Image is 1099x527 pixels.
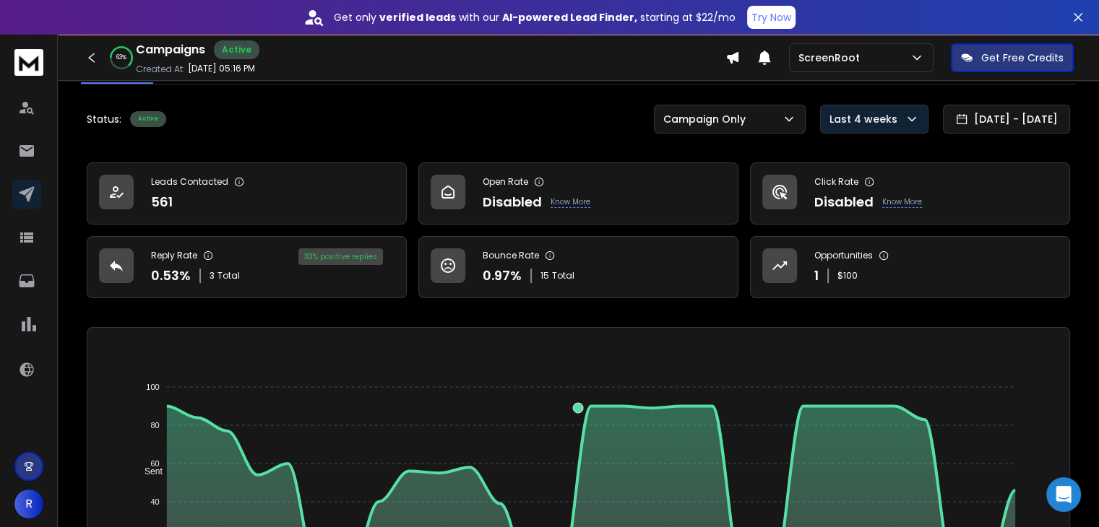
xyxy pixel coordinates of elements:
p: Disabled [814,192,874,212]
button: R [14,489,43,518]
a: Bounce Rate0.97%15Total [418,236,738,298]
p: Get only with our starting at $22/mo [334,10,736,25]
h1: Campaigns [136,41,205,58]
p: Get Free Credits [981,51,1064,65]
strong: verified leads [379,10,456,25]
p: Reply Rate [151,250,197,261]
p: 63 % [116,53,126,62]
tspan: 40 [151,497,160,505]
span: Total [552,270,574,282]
p: 1 [814,266,819,286]
img: logo [14,49,43,76]
a: Open RateDisabledKnow More [418,162,738,225]
p: Created At: [136,64,185,75]
p: Know More [551,196,590,208]
p: [DATE] 05:16 PM [188,63,255,74]
span: 15 [540,270,549,282]
button: Try Now [747,6,796,29]
p: Last 4 weeks [829,112,903,126]
p: Know More [882,196,922,208]
p: Click Rate [814,176,858,188]
tspan: 60 [151,459,160,468]
button: [DATE] - [DATE] [943,105,1070,134]
div: Active [214,40,259,59]
span: Sent [134,466,163,476]
p: Disabled [483,192,542,212]
p: 561 [151,192,173,212]
p: 0.53 % [151,266,191,286]
div: 33 % positive replies [298,248,383,265]
p: Status: [87,112,121,126]
tspan: 100 [147,383,160,391]
div: Open Intercom Messenger [1046,477,1081,512]
a: Reply Rate0.53%3Total33% positive replies [87,236,407,298]
strong: AI-powered Lead Finder, [502,10,637,25]
a: Leads Contacted561 [87,162,407,225]
p: Bounce Rate [483,250,539,261]
a: Opportunities1$100 [750,236,1070,298]
span: Total [217,270,240,282]
p: Open Rate [483,176,528,188]
p: Try Now [751,10,791,25]
p: 0.97 % [483,266,522,286]
a: Click RateDisabledKnow More [750,162,1070,225]
button: Get Free Credits [951,43,1074,72]
p: Opportunities [814,250,873,261]
p: Leads Contacted [151,176,228,188]
tspan: 80 [151,421,160,430]
p: $ 100 [837,270,858,282]
p: Campaign Only [663,112,751,126]
p: ScreenRoot [798,51,866,65]
div: Active [130,111,166,127]
span: 3 [210,270,215,282]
